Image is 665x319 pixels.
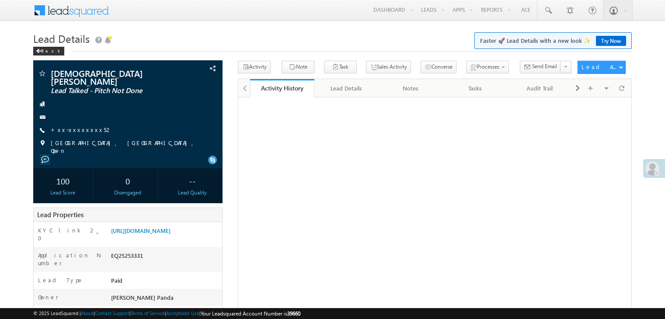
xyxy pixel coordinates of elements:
button: Task [324,61,357,73]
span: Send Email [532,62,557,70]
span: [PERSON_NAME] Panda [111,294,174,301]
div: Notes [386,83,435,94]
button: Lead Actions [578,61,626,74]
span: 39660 [287,310,300,317]
span: [GEOGRAPHIC_DATA], [GEOGRAPHIC_DATA], Open [51,139,204,155]
div: Tasks [450,83,500,94]
a: Terms of Service [131,310,165,316]
button: Converse [421,61,456,73]
a: [URL][DOMAIN_NAME] [111,227,171,234]
div: Paid [109,276,222,288]
div: Audit Trail [515,83,564,94]
a: Audit Trail [508,79,572,97]
button: Processes [466,61,509,73]
div: Back [33,47,64,55]
a: Tasks [443,79,508,97]
span: Lead Properties [37,210,84,219]
div: Lead Actions [581,63,619,71]
a: Notes [379,79,443,97]
a: Contact Support [95,310,129,316]
span: Processes [477,63,499,70]
a: Try Now [596,36,626,46]
label: Application Number [38,251,102,267]
span: Lead Details [33,31,90,45]
div: EQ25253331 [109,251,222,264]
a: Acceptable Use [166,310,199,316]
a: Back [33,46,69,54]
span: Your Leadsquared Account Number is [201,310,300,317]
div: -- [165,173,220,189]
div: Lead Score [35,189,91,197]
label: Owner [38,293,59,301]
div: Lead Details [321,83,371,94]
span: Lead Talked - Pitch Not Done [51,87,168,95]
span: Faster 🚀 Lead Details with a new look ✨ [480,36,626,45]
div: Disengaged [100,189,155,197]
div: Lead Quality [165,189,220,197]
label: KYC link 2_0 [38,226,102,242]
button: Send Email [520,61,561,73]
span: © 2025 LeadSquared | | | | | [33,309,300,318]
button: Sales Activity [366,61,411,73]
a: Activity History [250,79,314,97]
button: Activity [238,61,271,73]
span: [DEMOGRAPHIC_DATA][PERSON_NAME] [51,69,168,85]
label: Lead Type [38,276,84,284]
div: 0 [100,173,155,189]
div: 100 [35,173,91,189]
a: Lead Details [314,79,379,97]
a: About [81,310,94,316]
div: Activity History [257,84,308,92]
button: Note [282,61,314,73]
a: +xx-xxxxxxxx52 [51,126,112,133]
